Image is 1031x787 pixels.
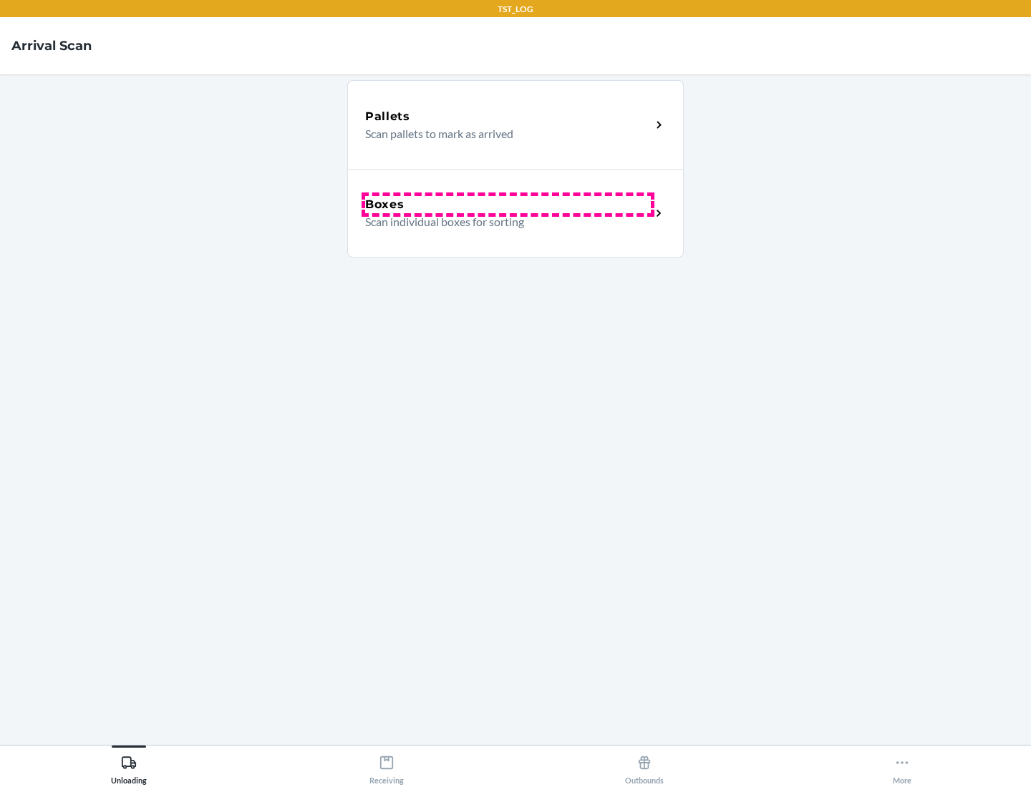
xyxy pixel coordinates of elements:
[625,749,664,785] div: Outbounds
[258,746,515,785] button: Receiving
[515,746,773,785] button: Outbounds
[498,3,533,16] p: TST_LOG
[347,169,684,258] a: BoxesScan individual boxes for sorting
[365,108,410,125] h5: Pallets
[893,749,911,785] div: More
[111,749,147,785] div: Unloading
[773,746,1031,785] button: More
[11,36,92,55] h4: Arrival Scan
[347,80,684,169] a: PalletsScan pallets to mark as arrived
[365,196,405,213] h5: Boxes
[365,125,639,142] p: Scan pallets to mark as arrived
[369,749,404,785] div: Receiving
[365,213,639,230] p: Scan individual boxes for sorting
